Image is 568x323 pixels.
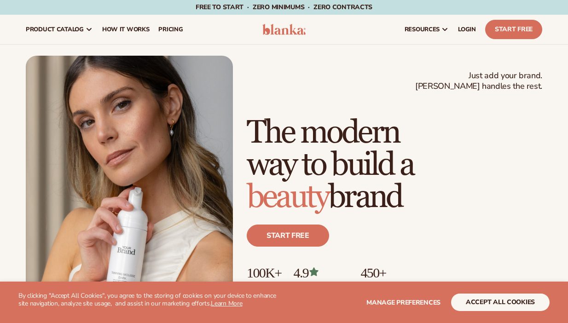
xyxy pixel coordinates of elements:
[247,280,284,295] p: Brands built
[26,26,84,33] span: product catalog
[400,15,453,44] a: resources
[211,299,242,308] a: Learn More
[158,26,183,33] span: pricing
[98,15,154,44] a: How It Works
[21,15,98,44] a: product catalog
[360,265,430,280] p: 450+
[247,178,328,217] span: beauty
[294,265,352,280] p: 4.9
[262,24,306,35] img: logo
[196,3,372,12] span: Free to start · ZERO minimums · ZERO contracts
[366,294,440,311] button: Manage preferences
[294,280,352,295] p: Over 400 reviews
[26,56,233,317] img: Female holding tanning mousse.
[18,292,284,308] p: By clicking "Accept All Cookies", you agree to the storing of cookies on your device to enhance s...
[366,298,440,307] span: Manage preferences
[360,280,430,295] p: High-quality products
[415,70,542,92] span: Just add your brand. [PERSON_NAME] handles the rest.
[485,20,542,39] a: Start Free
[451,294,550,311] button: accept all cookies
[154,15,187,44] a: pricing
[247,265,284,280] p: 100K+
[405,26,440,33] span: resources
[458,26,476,33] span: LOGIN
[247,117,542,213] h1: The modern way to build a brand
[102,26,150,33] span: How It Works
[453,15,481,44] a: LOGIN
[247,225,329,247] a: Start free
